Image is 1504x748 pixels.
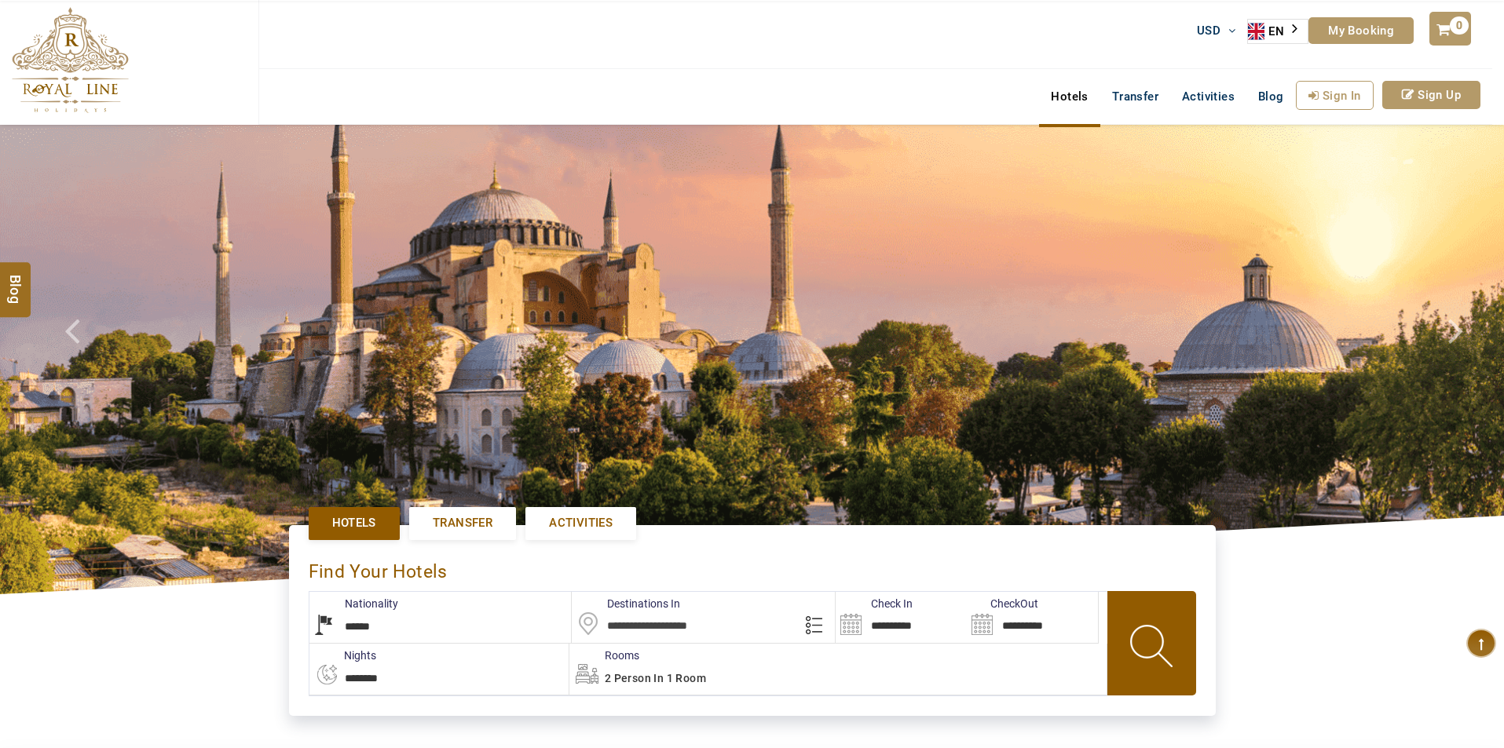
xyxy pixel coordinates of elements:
[433,515,492,531] span: Transfer
[1258,89,1284,104] span: Blog
[1246,81,1296,112] a: Blog
[309,545,1196,591] div: Find Your Hotels
[572,596,680,611] label: Destinations In
[12,7,129,113] img: The Royal Line Holidays
[1170,81,1246,112] a: Activities
[1100,81,1170,112] a: Transfer
[1296,81,1374,110] a: Sign In
[1382,81,1480,109] a: Sign Up
[525,507,636,539] a: Activities
[569,648,639,663] label: Rooms
[1429,125,1504,594] a: Check next image
[1248,20,1308,43] a: EN
[1039,81,1100,112] a: Hotels
[967,592,1098,643] input: Search
[549,515,613,531] span: Activities
[1450,16,1469,35] span: 0
[967,596,1038,611] label: CheckOut
[45,125,120,594] a: Check next prev
[1308,17,1414,44] a: My Booking
[605,672,706,684] span: 2 Person in 1 Room
[1197,24,1220,38] span: USD
[1247,19,1308,44] div: Language
[309,507,400,539] a: Hotels
[836,592,967,643] input: Search
[5,274,26,287] span: Blog
[309,596,398,611] label: Nationality
[1429,12,1470,46] a: 0
[332,515,376,531] span: Hotels
[309,648,376,663] label: nights
[1247,19,1308,44] aside: Language selected: English
[836,596,913,611] label: Check In
[409,507,516,539] a: Transfer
